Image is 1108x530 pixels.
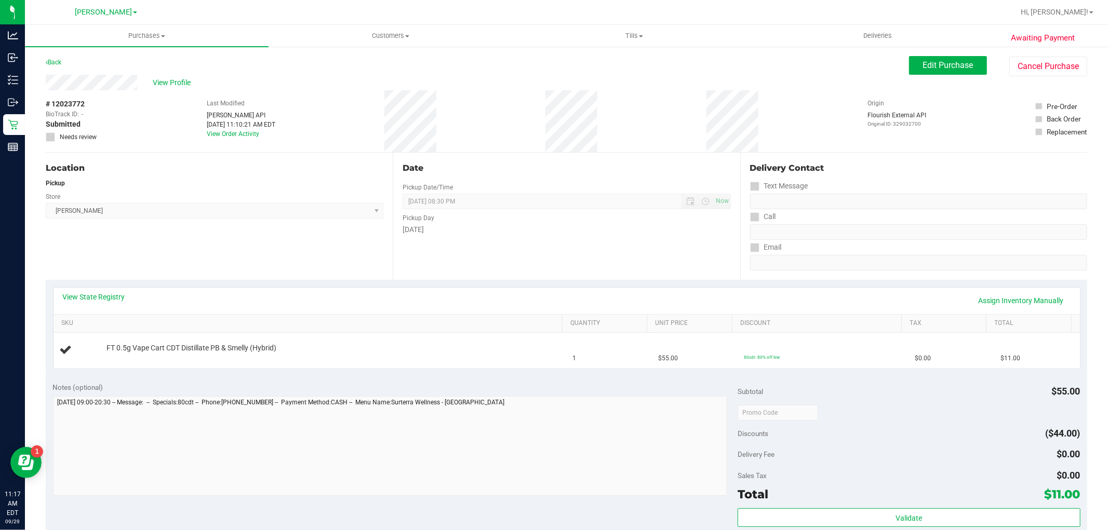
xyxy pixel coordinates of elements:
[1021,8,1088,16] span: Hi, [PERSON_NAME]!
[53,383,103,391] span: Notes (optional)
[46,99,85,110] span: # 12023772
[512,25,756,47] a: Tills
[1047,114,1082,124] div: Back Order
[46,192,60,201] label: Store
[1045,487,1080,501] span: $11.00
[1000,354,1020,363] span: $11.00
[8,119,18,130] inline-svg: Retail
[849,31,906,40] span: Deliveries
[570,319,643,328] a: Quantity
[923,60,973,70] span: Edit Purchase
[750,162,1087,174] div: Delivery Contact
[896,514,922,522] span: Validate
[269,31,512,40] span: Customers
[207,99,245,108] label: Last Modified
[46,119,81,130] span: Submitted
[75,8,132,17] span: [PERSON_NAME]
[867,111,926,128] div: Flourish External API
[513,31,755,40] span: Tills
[740,319,898,328] a: Discount
[1047,127,1087,137] div: Replacement
[1046,428,1080,439] span: ($44.00)
[1011,32,1075,44] span: Awaiting Payment
[910,319,982,328] a: Tax
[738,508,1080,527] button: Validate
[744,355,780,360] span: 80cdt: 80% off line
[269,25,512,47] a: Customers
[403,224,730,235] div: [DATE]
[25,31,269,40] span: Purchases
[1057,449,1080,459] span: $0.00
[915,354,931,363] span: $0.00
[573,354,577,363] span: 1
[750,209,776,224] label: Call
[403,162,730,174] div: Date
[31,445,43,458] iframe: Resource center unread badge
[46,59,61,66] a: Back
[867,120,926,128] p: Original ID: 329032700
[207,120,275,129] div: [DATE] 11:10:21 AM EDT
[750,224,1087,240] input: Format: (999) 999-9999
[656,319,728,328] a: Unit Price
[867,99,884,108] label: Origin
[1052,386,1080,397] span: $55.00
[153,77,194,88] span: View Profile
[106,343,276,353] span: FT 0.5g Vape Cart CDT Distillate PB & Smelly (Hybrid)
[61,319,558,328] a: SKU
[5,490,20,518] p: 11:17 AM EDT
[403,213,434,223] label: Pickup Day
[207,111,275,120] div: [PERSON_NAME] API
[738,405,818,420] input: Promo Code
[658,354,678,363] span: $55.00
[8,75,18,85] inline-svg: Inventory
[750,240,782,255] label: Email
[738,424,768,443] span: Discounts
[8,30,18,40] inline-svg: Analytics
[46,162,383,174] div: Location
[63,292,125,302] a: View State Registry
[909,56,987,75] button: Edit Purchase
[8,142,18,152] inline-svg: Reports
[25,25,269,47] a: Purchases
[738,450,775,458] span: Delivery Fee
[738,387,763,396] span: Subtotal
[8,52,18,63] inline-svg: Inbound
[207,130,259,138] a: View Order Activity
[972,292,1071,309] a: Assign Inventory Manually
[1009,57,1087,76] button: Cancel Purchase
[82,110,83,119] span: -
[750,179,808,194] label: Text Message
[738,471,767,480] span: Sales Tax
[1057,470,1080,481] span: $0.00
[5,518,20,525] p: 09/29
[995,319,1067,328] a: Total
[8,97,18,107] inline-svg: Outbound
[46,110,79,119] span: BioTrack ID:
[10,447,42,478] iframe: Resource center
[46,180,65,187] strong: Pickup
[403,183,453,192] label: Pickup Date/Time
[750,194,1087,209] input: Format: (999) 999-9999
[60,132,97,142] span: Needs review
[1047,101,1078,112] div: Pre-Order
[738,487,768,501] span: Total
[756,25,999,47] a: Deliveries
